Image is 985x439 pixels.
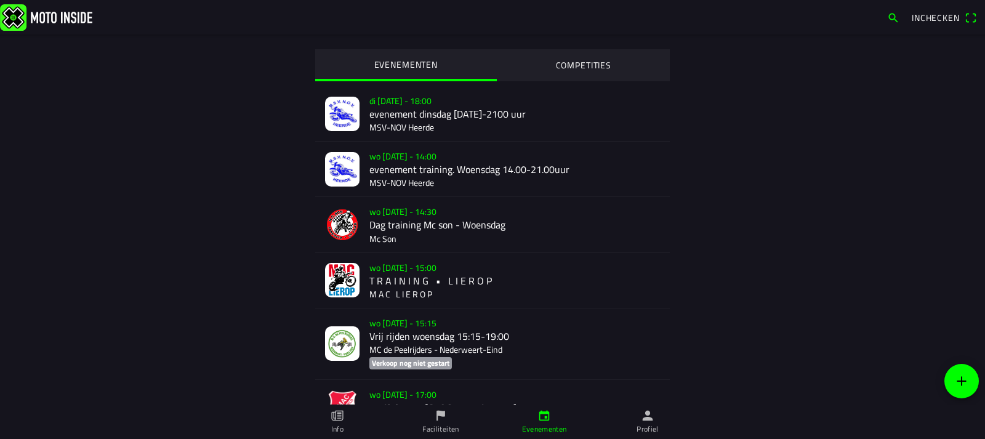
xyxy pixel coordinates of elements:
[954,374,969,389] ion-icon: add
[912,11,960,24] span: Inchecken
[315,197,670,252] a: wo [DATE] - 14:30Dag training Mc son - WoensdagMc Son
[537,409,551,422] ion-icon: calendar
[325,97,360,131] img: SpTmtEGVSPfrZZbUR3Y2k8yUdpxa4j7x7dxZt4xc.jpg
[315,253,670,308] a: wo [DATE] - 15:00T R A I N I N G • L I E R O PM A C L I E R O P
[522,424,567,435] ion-label: Evenementen
[422,424,459,435] ion-label: Faciliteiten
[315,86,670,142] a: di [DATE] - 18:00evenement dinsdag [DATE]-2100 uurMSV-NOV Heerde
[325,207,360,242] img: sfRBxcGZmvZ0K6QUyq9TbY0sbKJYVDoKWVN9jkDZ.png
[881,7,906,28] a: search
[325,263,360,297] img: 9JBlR8b68C7otWahhcmhlbyIZfSukDBHs70r2v7k.png
[331,409,344,422] ion-icon: paper
[434,409,448,422] ion-icon: flag
[315,308,670,380] a: wo [DATE] - 15:15Vrij rijden woensdag 15:15-19:00MC de Peelrijders - Nederweert-EindVerkoop nog n...
[325,390,360,425] img: T9aKgKcl4UwqkBySc81zNOSm0TtqhQsYkxiNyO27.png
[315,49,497,81] ion-segment-button: EVENEMENTEN
[637,424,659,435] ion-label: Profiel
[497,49,670,81] ion-segment-button: COMPETITIES
[315,380,670,435] a: wo [DATE] - 17:003e Clubcross [GEOGRAPHIC_DATA] 20 augustus
[325,326,360,361] img: BJXEyFSGeljWqhIFo8baOR8BvqMa5TuSJJWuphEI.jpg
[331,424,344,435] ion-label: Info
[906,7,983,28] a: Incheckenqr scanner
[325,152,360,187] img: pyKfGRkxcqbYLYxTb6gkEhNDklcDLk5hibBsZCT8.jpg
[315,142,670,197] a: wo [DATE] - 14:00evenement training. Woensdag 14.00-21.00uurMSV-NOV Heerde
[641,409,654,422] ion-icon: person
